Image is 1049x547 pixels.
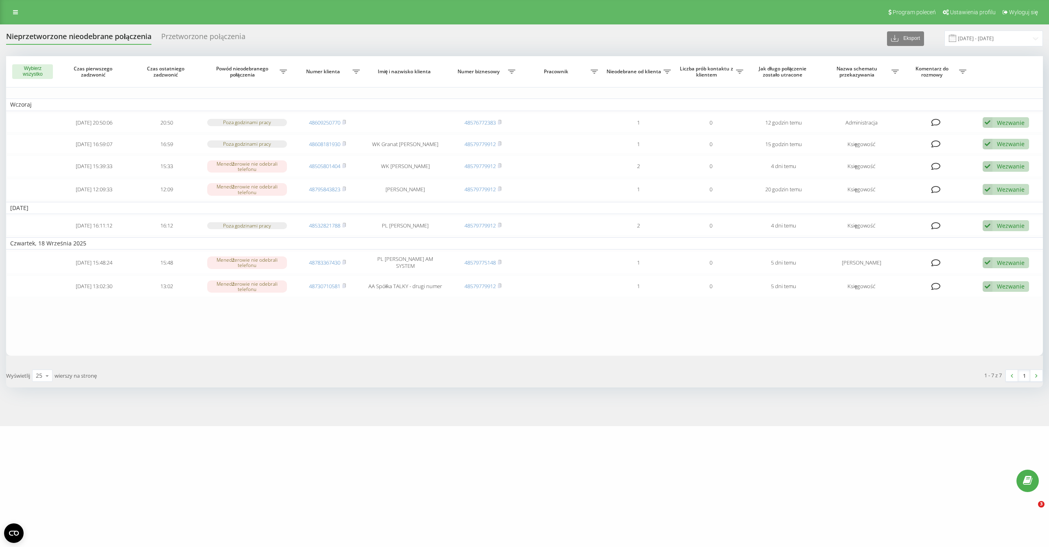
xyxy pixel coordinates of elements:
[138,66,196,78] span: Czas ostatniego zadzwonić
[131,134,203,154] td: 16:59
[820,113,903,133] td: Administracja
[997,259,1025,267] div: Wezwanie
[6,32,151,45] div: Nieprzetworzone nieodebrane połączenia
[602,276,675,297] td: 1
[6,202,1043,214] td: [DATE]
[207,66,279,78] span: Powód nieodebranego połączenia
[820,179,903,200] td: Księgowość
[602,216,675,236] td: 2
[602,134,675,154] td: 1
[4,523,24,543] button: Open CMP widget
[58,276,130,297] td: [DATE] 13:02:30
[58,251,130,274] td: [DATE] 15:48:24
[893,9,936,15] span: Program poleceń
[820,155,903,177] td: Księgowość
[820,216,903,236] td: Księgowość
[207,140,287,147] div: Poza godzinami pracy
[747,155,820,177] td: 4 dni temu
[1018,370,1030,381] a: 1
[464,162,496,170] a: 48579779912
[131,276,203,297] td: 13:02
[747,276,820,297] td: 5 dni temu
[364,134,447,154] td: WK Granat [PERSON_NAME]
[6,372,30,379] span: Wyświetlij
[602,155,675,177] td: 2
[364,251,447,274] td: PL [PERSON_NAME] AM SYSTEM
[747,134,820,154] td: 15 godzin temu
[131,179,203,200] td: 12:09
[58,216,130,236] td: [DATE] 16:11:12
[464,259,496,266] a: 48579775148
[364,179,447,200] td: [PERSON_NAME]
[372,68,439,75] span: Imię i nazwisko klienta
[602,179,675,200] td: 1
[6,237,1043,249] td: Czwartek, 18 Września 2025
[131,216,203,236] td: 16:12
[747,113,820,133] td: 12 godzin temu
[675,216,747,236] td: 0
[1021,501,1041,521] iframe: Intercom live chat
[309,259,340,266] a: 48783367430
[675,179,747,200] td: 0
[364,216,447,236] td: PL [PERSON_NAME]
[747,179,820,200] td: 20 godzin temu
[58,179,130,200] td: [DATE] 12:09:33
[309,222,340,229] a: 48532821788
[36,372,42,380] div: 25
[997,140,1025,148] div: Wezwanie
[997,222,1025,230] div: Wezwanie
[309,162,340,170] a: 48505801404
[309,186,340,193] a: 48795843823
[907,66,959,78] span: Komentarz do rozmowy
[747,216,820,236] td: 4 dni temu
[6,98,1043,111] td: Wczoraj
[820,251,903,274] td: [PERSON_NAME]
[295,68,352,75] span: Numer klienta
[887,31,924,46] button: Eksport
[464,186,496,193] a: 48579779912
[950,9,996,15] span: Ustawienia profilu
[984,371,1002,379] div: 1 - 7 z 7
[997,162,1025,170] div: Wezwanie
[12,64,53,79] button: Wybierz wszystko
[309,140,340,148] a: 48608181930
[679,66,736,78] span: Liczba prób kontaktu z klientem
[1009,9,1038,15] span: Wyloguj się
[820,276,903,297] td: Księgowość
[55,372,97,379] span: wierszy na stronę
[464,222,496,229] a: 48579779912
[131,113,203,133] td: 20:50
[309,282,340,290] a: 48730710581
[207,160,287,173] div: Menedżerowie nie odebrali telefonu
[675,155,747,177] td: 0
[207,222,287,229] div: Poza godzinami pracy
[602,251,675,274] td: 1
[997,119,1025,127] div: Wezwanie
[997,186,1025,193] div: Wezwanie
[364,276,447,297] td: AA Spółka TALKY - drugi numer
[997,282,1025,290] div: Wezwanie
[131,155,203,177] td: 15:33
[58,155,130,177] td: [DATE] 15:39:33
[675,113,747,133] td: 0
[207,119,287,126] div: Poza godzinami pracy
[824,66,891,78] span: Nazwa schematu przekazywania
[58,113,130,133] td: [DATE] 20:50:06
[309,119,340,126] a: 48609250770
[451,68,508,75] span: Numer biznesowy
[58,134,130,154] td: [DATE] 16:59:07
[820,134,903,154] td: Księgowość
[606,68,663,75] span: Nieodebrane od klienta
[207,280,287,293] div: Menedżerowie nie odebrali telefonu
[161,32,245,45] div: Przetworzone połączenia
[65,66,123,78] span: Czas pierwszego zadzwonić
[464,282,496,290] a: 48579779912
[523,68,591,75] span: Pracownik
[675,251,747,274] td: 0
[207,183,287,195] div: Menedżerowie nie odebrali telefonu
[675,134,747,154] td: 0
[464,119,496,126] a: 48576772383
[1038,501,1045,508] span: 3
[755,66,812,78] span: Jak długo połączenie zostało utracone
[675,276,747,297] td: 0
